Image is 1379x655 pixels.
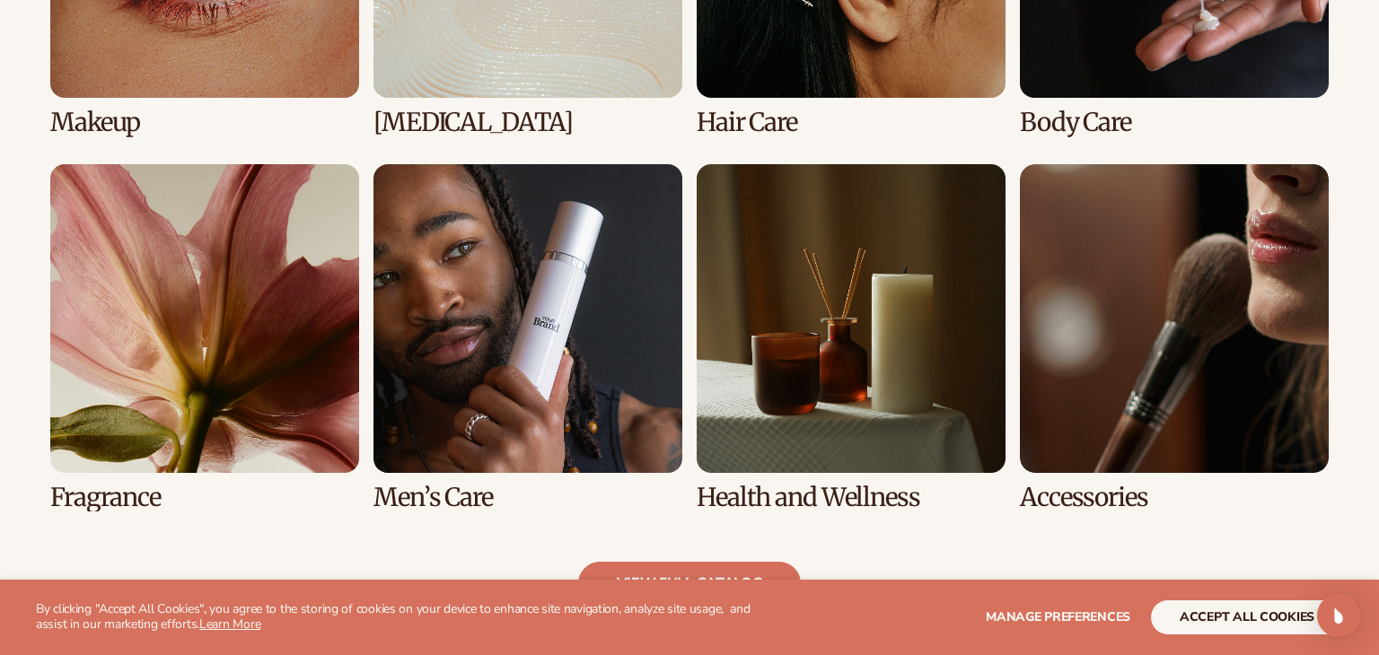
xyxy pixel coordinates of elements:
div: 7 / 8 [697,164,1006,511]
div: Open Intercom Messenger [1317,594,1360,637]
h3: [MEDICAL_DATA] [373,109,682,136]
a: Learn More [199,616,260,633]
a: view full catalog [578,562,802,605]
h3: Hair Care [697,109,1006,136]
div: 8 / 8 [1020,164,1329,511]
div: 5 / 8 [50,164,359,511]
div: 6 / 8 [373,164,682,511]
p: By clicking "Accept All Cookies", you agree to the storing of cookies on your device to enhance s... [36,602,757,633]
h3: Makeup [50,109,359,136]
span: Manage preferences [986,608,1130,625]
button: Manage preferences [986,600,1130,634]
h3: Body Care [1020,109,1329,136]
button: accept all cookies [1151,600,1343,634]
